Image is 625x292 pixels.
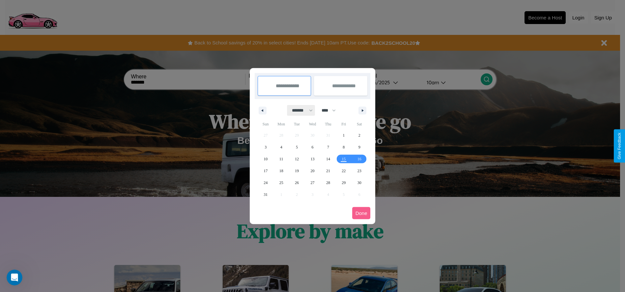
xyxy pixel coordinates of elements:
span: Thu [320,119,336,129]
span: 23 [357,165,361,177]
span: 15 [342,153,346,165]
button: 21 [320,165,336,177]
button: 20 [305,165,320,177]
span: 31 [264,189,268,200]
button: 31 [258,189,273,200]
span: 29 [342,177,346,189]
span: 3 [265,141,267,153]
span: 4 [280,141,282,153]
button: 12 [289,153,304,165]
button: 28 [320,177,336,189]
button: 1 [336,129,352,141]
span: 25 [279,177,283,189]
button: 13 [305,153,320,165]
button: 14 [320,153,336,165]
button: 26 [289,177,304,189]
button: 17 [258,165,273,177]
button: 15 [336,153,352,165]
span: Mon [273,119,289,129]
span: 14 [326,153,330,165]
button: 7 [320,141,336,153]
span: 20 [310,165,314,177]
span: 13 [310,153,314,165]
span: 11 [279,153,283,165]
button: 24 [258,177,273,189]
button: 29 [336,177,352,189]
span: 22 [342,165,346,177]
button: 8 [336,141,352,153]
button: 16 [352,153,367,165]
span: 28 [326,177,330,189]
span: Wed [305,119,320,129]
button: 5 [289,141,304,153]
button: 3 [258,141,273,153]
span: 5 [296,141,298,153]
button: 25 [273,177,289,189]
button: 23 [352,165,367,177]
button: 11 [273,153,289,165]
iframe: Intercom live chat [7,270,22,285]
span: 12 [295,153,299,165]
span: Tue [289,119,304,129]
button: 27 [305,177,320,189]
button: 18 [273,165,289,177]
span: 24 [264,177,268,189]
span: 16 [357,153,361,165]
div: Give Feedback [617,133,622,159]
span: 26 [295,177,299,189]
span: 17 [264,165,268,177]
span: 1 [343,129,345,141]
span: 21 [326,165,330,177]
span: 27 [310,177,314,189]
button: 9 [352,141,367,153]
button: 10 [258,153,273,165]
span: 10 [264,153,268,165]
span: Fri [336,119,352,129]
span: Sun [258,119,273,129]
button: 19 [289,165,304,177]
span: 18 [279,165,283,177]
button: 6 [305,141,320,153]
span: 19 [295,165,299,177]
span: 9 [358,141,360,153]
button: 2 [352,129,367,141]
span: 6 [311,141,313,153]
button: Done [352,207,371,219]
span: Sat [352,119,367,129]
button: 30 [352,177,367,189]
button: 4 [273,141,289,153]
span: 7 [327,141,329,153]
button: 22 [336,165,352,177]
span: 8 [343,141,345,153]
span: 2 [358,129,360,141]
span: 30 [357,177,361,189]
